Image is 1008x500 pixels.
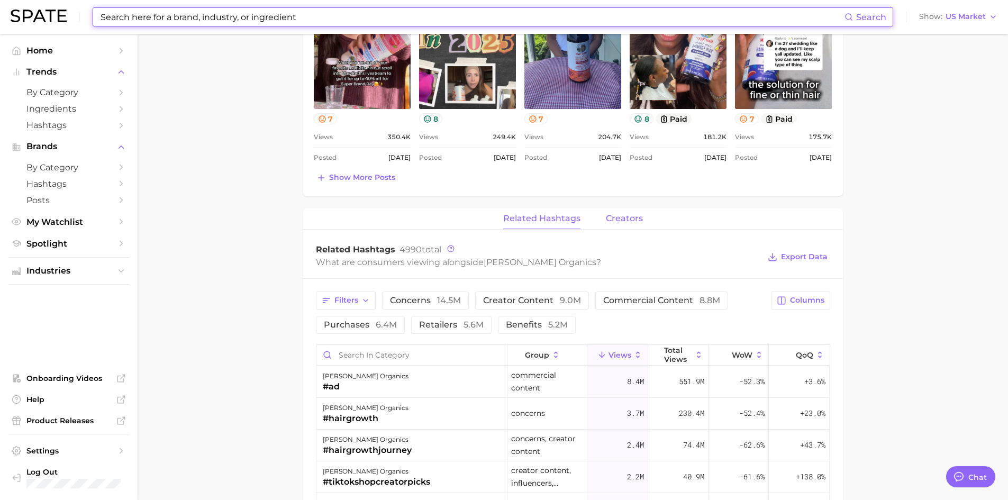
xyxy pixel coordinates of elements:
[323,444,412,457] div: #hairgrowthjourney
[8,42,129,59] a: Home
[26,46,111,56] span: Home
[630,131,649,143] span: Views
[739,470,765,483] span: -61.6%
[8,176,129,192] a: Hashtags
[26,374,111,383] span: Onboarding Videos
[8,464,129,492] a: Log out. Currently logged in with e-mail raj@netrush.com.
[648,345,709,366] button: Total Views
[511,407,545,420] span: concerns
[26,239,111,249] span: Spotlight
[916,10,1000,24] button: ShowUS Market
[26,416,111,425] span: Product Releases
[739,407,765,420] span: -52.4%
[316,430,830,461] button: [PERSON_NAME] organics#hairgrowthjourneyconcerns, creator content2.4m74.4m-62.6%+43.7%
[507,345,588,366] button: group
[329,173,395,182] span: Show more posts
[524,151,547,164] span: Posted
[8,64,129,80] button: Trends
[376,320,397,330] span: 6.4m
[11,10,67,22] img: SPATE
[483,296,581,305] span: creator content
[26,162,111,172] span: by Category
[323,433,412,446] div: [PERSON_NAME] organics
[419,113,443,124] button: 8
[524,113,548,124] button: 7
[26,395,111,404] span: Help
[503,214,580,223] span: related hashtags
[8,214,129,230] a: My Watchlist
[525,351,549,359] span: group
[919,14,942,20] span: Show
[316,366,830,398] button: [PERSON_NAME] organics#adcommercial content8.4m551.9m-52.3%+3.6%
[493,131,516,143] span: 249.4k
[679,375,704,388] span: 551.9m
[810,151,832,164] span: [DATE]
[8,117,129,133] a: Hashtags
[26,87,111,97] span: by Category
[26,446,111,456] span: Settings
[316,345,507,365] input: Search in category
[739,439,765,451] span: -62.6%
[323,380,408,393] div: #ad
[8,235,129,252] a: Spotlight
[800,439,825,451] span: +43.7%
[800,407,825,420] span: +23.0%
[765,250,830,265] button: Export Data
[323,465,430,478] div: [PERSON_NAME] organics
[464,320,484,330] span: 5.6m
[26,179,111,189] span: Hashtags
[700,295,720,305] span: 8.8m
[856,12,886,22] span: Search
[314,170,398,185] button: Show more posts
[323,402,408,414] div: [PERSON_NAME] organics
[399,244,422,254] span: 4990
[314,151,337,164] span: Posted
[709,345,769,366] button: WoW
[511,369,584,394] span: commercial content
[598,131,621,143] span: 204.7k
[316,255,760,269] div: What are consumers viewing alongside ?
[323,370,408,383] div: [PERSON_NAME] organics
[796,470,825,483] span: +138.0%
[627,375,644,388] span: 8.4m
[419,151,442,164] span: Posted
[26,266,111,276] span: Industries
[26,142,111,151] span: Brands
[630,151,652,164] span: Posted
[494,151,516,164] span: [DATE]
[627,439,644,451] span: 2.4m
[484,257,596,267] span: [PERSON_NAME] organics
[761,113,797,124] button: paid
[437,295,461,305] span: 14.5m
[683,439,704,451] span: 74.4m
[26,67,111,77] span: Trends
[656,113,692,124] button: paid
[735,113,759,124] button: 7
[548,320,568,330] span: 5.2m
[506,321,568,329] span: benefits
[8,159,129,176] a: by Category
[8,101,129,117] a: Ingredients
[26,104,111,114] span: Ingredients
[388,151,411,164] span: [DATE]
[26,467,121,477] span: Log Out
[26,195,111,205] span: Posts
[323,476,430,488] div: #tiktokshopcreatorpicks
[316,398,830,430] button: [PERSON_NAME] organics#hairgrowthconcerns3.7m230.4m-52.4%+23.0%
[26,120,111,130] span: Hashtags
[732,351,752,359] span: WoW
[8,413,129,429] a: Product Releases
[587,345,648,366] button: Views
[99,8,844,26] input: Search here for a brand, industry, or ingredient
[8,192,129,208] a: Posts
[946,14,986,20] span: US Market
[664,346,692,363] span: Total Views
[704,151,727,164] span: [DATE]
[316,461,830,493] button: [PERSON_NAME] organics#tiktokshopcreatorpickscreator content, influencers, retailers2.2m40.9m-61....
[781,252,828,261] span: Export Data
[8,443,129,459] a: Settings
[419,131,438,143] span: Views
[324,321,397,329] span: purchases
[735,131,754,143] span: Views
[630,113,653,124] button: 8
